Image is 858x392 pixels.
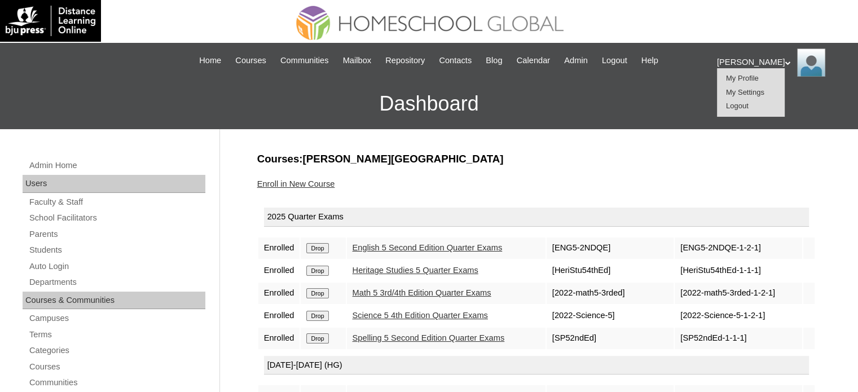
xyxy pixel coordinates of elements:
[28,343,205,358] a: Categories
[675,328,802,349] td: [SP52ndEd-1-1-1]
[306,333,328,343] input: Drop
[337,54,377,67] a: Mailbox
[193,54,227,67] a: Home
[511,54,556,67] a: Calendar
[264,208,809,227] div: 2025 Quarter Exams
[596,54,633,67] a: Logout
[675,283,802,304] td: [2022-math5-3rded-1-2-1]
[306,311,328,321] input: Drop
[353,333,505,342] a: Spelling 5 Second Edition Quarter Exams
[258,283,300,304] td: Enrolled
[517,54,550,67] span: Calendar
[6,78,852,129] h3: Dashboard
[28,275,205,289] a: Departments
[28,195,205,209] a: Faculty & Staff
[433,54,477,67] a: Contacts
[264,356,809,375] div: [DATE]-[DATE] (HG)
[547,283,674,304] td: [2022-math5-3rded]
[547,328,674,349] td: [SP52ndEd]
[258,237,300,259] td: Enrolled
[353,311,488,320] a: Science 5 4th Edition Quarter Exams
[641,54,658,67] span: Help
[257,152,816,166] h3: Courses:[PERSON_NAME][GEOGRAPHIC_DATA]
[28,311,205,325] a: Campuses
[258,260,300,281] td: Enrolled
[547,237,674,259] td: [ENG5-2NDQE]
[564,54,588,67] span: Admin
[280,54,329,67] span: Communities
[602,54,627,67] span: Logout
[230,54,272,67] a: Courses
[28,243,205,257] a: Students
[257,179,335,188] a: Enroll in New Course
[726,74,759,82] a: My Profile
[306,288,328,298] input: Drop
[23,175,205,193] div: Users
[28,227,205,241] a: Parents
[258,328,300,349] td: Enrolled
[675,260,802,281] td: [HeriStu54thEd-1-1-1]
[547,260,674,281] td: [HeriStu54thEd]
[675,305,802,327] td: [2022-Science-5-1-2-1]
[547,305,674,327] td: [2022-Science-5]
[380,54,430,67] a: Repository
[353,243,503,252] a: English 5 Second Edition Quarter Exams
[6,6,95,36] img: logo-white.png
[28,259,205,274] a: Auto Login
[480,54,508,67] a: Blog
[439,54,472,67] span: Contacts
[726,102,749,110] a: Logout
[258,305,300,327] td: Enrolled
[343,54,372,67] span: Mailbox
[306,266,328,276] input: Drop
[486,54,502,67] span: Blog
[385,54,425,67] span: Repository
[28,328,205,342] a: Terms
[28,360,205,374] a: Courses
[28,376,205,390] a: Communities
[235,54,266,67] span: Courses
[797,49,825,77] img: Ariane Ebuen
[717,49,847,77] div: [PERSON_NAME]
[306,243,328,253] input: Drop
[28,211,205,225] a: School Facilitators
[675,237,802,259] td: [ENG5-2NDQE-1-2-1]
[23,292,205,310] div: Courses & Communities
[726,88,764,96] a: My Settings
[275,54,335,67] a: Communities
[199,54,221,67] span: Home
[353,288,491,297] a: Math 5 3rd/4th Edition Quarter Exams
[353,266,478,275] a: Heritage Studies 5 Quarter Exams
[558,54,593,67] a: Admin
[636,54,664,67] a: Help
[28,158,205,173] a: Admin Home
